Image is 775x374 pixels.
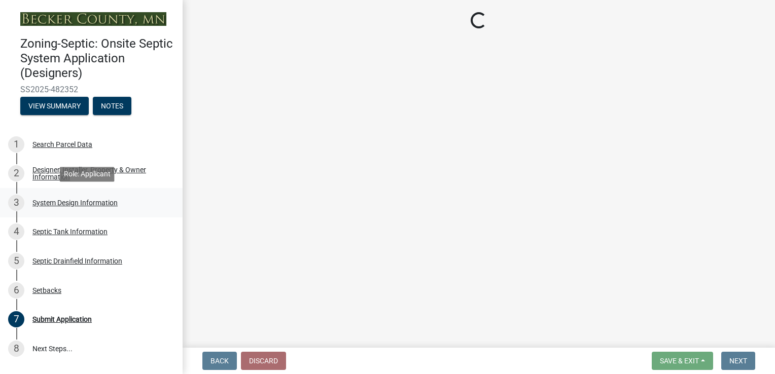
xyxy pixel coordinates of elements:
span: SS2025-482352 [20,85,162,94]
div: 7 [8,311,24,327]
div: 8 [8,341,24,357]
div: 5 [8,253,24,269]
button: Notes [93,97,131,115]
h4: Zoning-Septic: Onsite Septic System Application (Designers) [20,36,174,80]
div: Submit Application [32,316,92,323]
div: 1 [8,136,24,153]
div: System Design Information [32,199,118,206]
div: Setbacks [32,287,61,294]
span: Save & Exit [660,357,699,365]
div: 3 [8,195,24,211]
span: Next [729,357,747,365]
div: 6 [8,282,24,298]
div: Septic Tank Information [32,228,108,235]
div: Designer, Installer, Property & Owner Information [32,166,166,180]
div: Septic Drainfield Information [32,257,122,265]
div: 2 [8,165,24,181]
button: Save & Exit [652,352,713,370]
div: Search Parcel Data [32,141,92,148]
button: Back [202,352,237,370]
button: View Summary [20,97,89,115]
wm-modal-confirm: Summary [20,102,89,110]
button: Discard [241,352,286,370]
div: 4 [8,223,24,240]
button: Next [721,352,755,370]
span: Back [210,357,229,365]
wm-modal-confirm: Notes [93,102,131,110]
div: Role: Applicant [60,167,115,181]
img: Becker County, Minnesota [20,12,166,26]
